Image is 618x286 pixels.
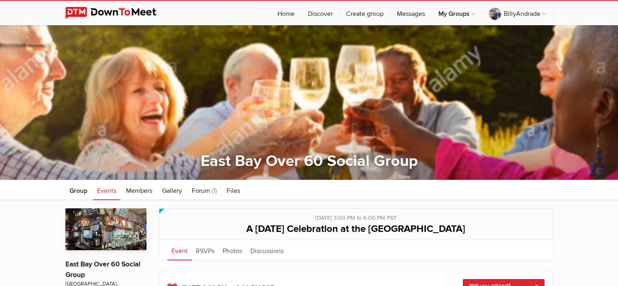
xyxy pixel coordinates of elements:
a: Photos [219,240,246,260]
a: Members [122,180,156,200]
a: East Bay Over 60 Social Group [65,260,140,279]
a: Messages [390,1,432,25]
a: Forum (1) [188,180,221,200]
a: Discover [301,1,339,25]
a: Discussions [246,240,288,260]
div: [DATE] 3:00 PM to 6:00 PM PST [167,209,544,223]
span: (1) [212,187,217,195]
span: Files [227,187,240,195]
img: East Bay Over 60 Social Group [65,208,147,250]
a: RSVPs [192,240,219,260]
a: Files [223,180,244,200]
a: East Bay Over 60 Social Group [201,152,418,170]
a: Group [65,180,91,200]
img: DownToMeet [65,7,169,19]
span: Members [126,187,152,195]
a: My Groups [432,1,482,25]
a: Event [167,240,192,260]
a: Gallery [158,180,186,200]
a: Home [271,1,301,25]
span: Events [97,187,116,195]
a: Events [93,180,120,200]
span: Forum [192,187,210,195]
span: Group [69,187,87,195]
span: A [DATE] Celebration at the [GEOGRAPHIC_DATA] [246,223,465,235]
a: BillyAndrade [482,1,553,25]
span: Gallery [162,187,182,195]
a: Create group [340,1,390,25]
